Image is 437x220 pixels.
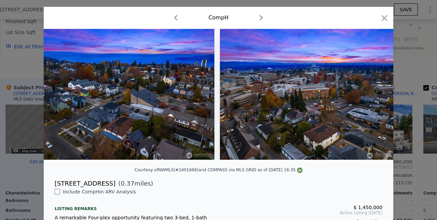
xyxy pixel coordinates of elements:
img: Property Img [39,29,214,160]
img: NWMLS Logo [297,168,302,173]
span: 0.37 [121,180,135,187]
span: Include Comp H in ARV Analysis [60,189,139,194]
img: Property Img [220,29,395,160]
span: ( miles) [115,179,153,188]
span: Active Listing [DATE] [224,210,382,216]
div: [STREET_ADDRESS] [55,179,115,188]
div: Comp H [209,14,229,22]
div: Listing remarks [55,201,213,211]
span: $ 1,450,000 [353,205,382,210]
div: Courtesy of NWMLS (#2401666) and COMPASS via MLS GRID as of [DATE] 16:35 [135,168,302,172]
